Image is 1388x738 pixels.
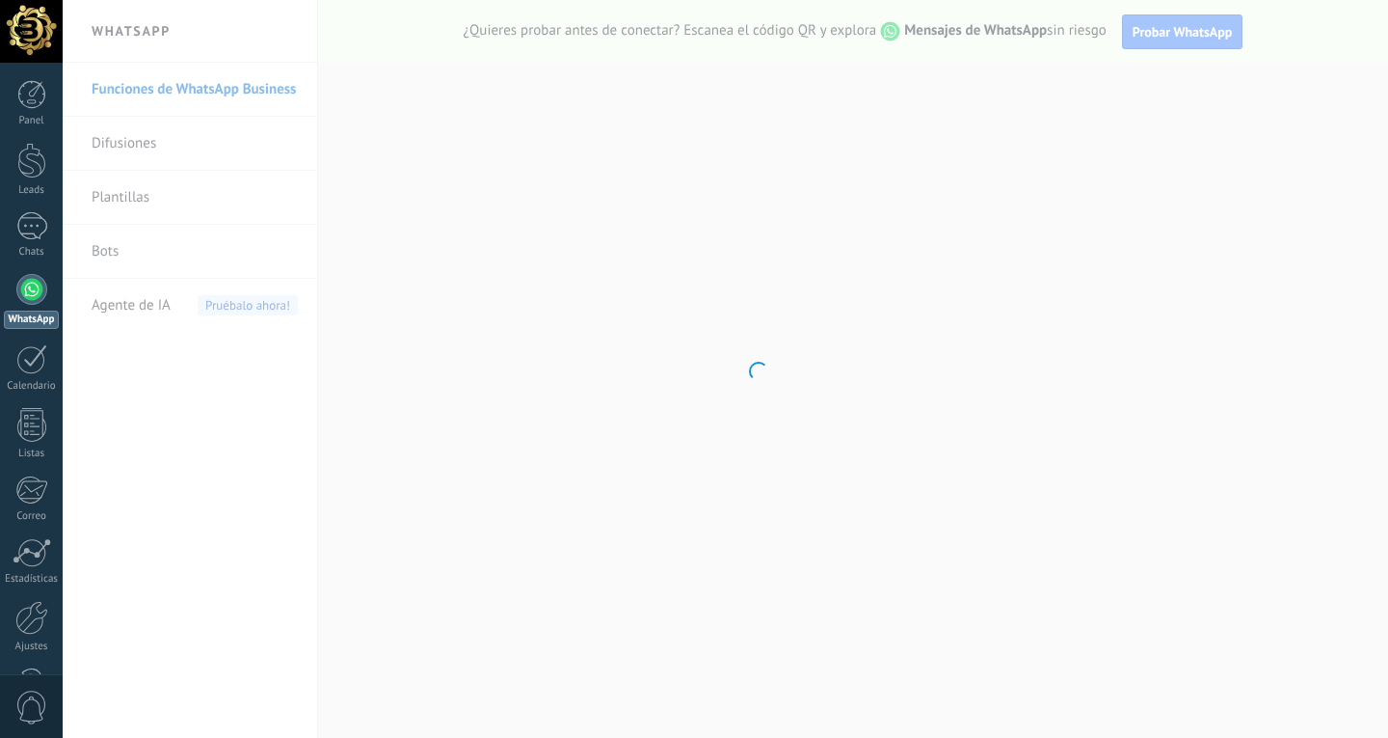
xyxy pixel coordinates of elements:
div: Estadísticas [4,573,60,586]
div: Correo [4,510,60,523]
div: Listas [4,448,60,460]
div: Chats [4,246,60,259]
div: Calendario [4,380,60,393]
div: Ajustes [4,641,60,653]
div: WhatsApp [4,311,59,329]
div: Panel [4,115,60,127]
div: Leads [4,184,60,197]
